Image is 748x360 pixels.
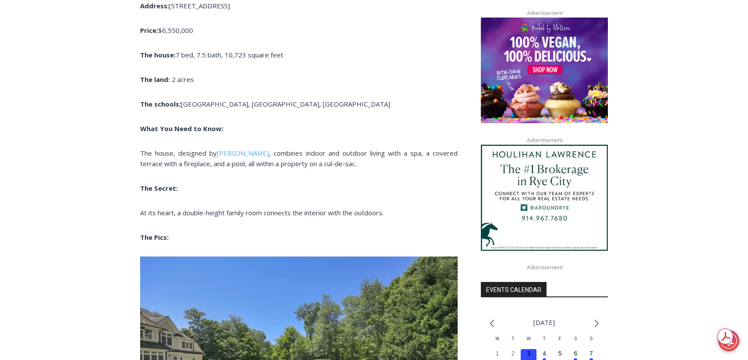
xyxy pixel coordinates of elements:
[140,50,283,59] b: The house:
[521,335,536,349] div: Wednesday
[512,350,515,357] time: 2
[140,75,170,84] b: The land:
[140,100,390,108] b: The schools:
[140,124,223,133] b: What You Need to Know:
[158,26,193,35] span: $6,550,000
[558,350,562,357] time: 5
[543,350,546,357] time: 4
[90,55,124,105] div: "the precise, almost orchestrated movements of cutting and assembling sushi and [PERSON_NAME] mak...
[496,336,499,341] span: M
[590,336,593,341] span: S
[3,90,86,124] span: Open Tues. - Sun. [PHONE_NUMBER]
[559,336,561,341] span: F
[140,149,458,168] span: , combines indoor and outdoor living with a spa, a covered terrace with a fireplace, and a pool, ...
[221,0,414,85] div: "[PERSON_NAME] and I covered the [DATE] Parade, which was a really eye opening experience as I ha...
[217,149,269,157] a: [PERSON_NAME]
[589,350,593,357] time: 7
[211,85,424,109] a: Intern @ [DOMAIN_NAME]
[527,350,530,357] time: 3
[490,335,505,349] div: Monday
[526,336,530,341] span: W
[181,100,390,108] span: [GEOGRAPHIC_DATA], [GEOGRAPHIC_DATA], [GEOGRAPHIC_DATA]
[518,263,571,271] span: Advertisement
[543,336,546,341] span: T
[140,26,193,35] b: Price:
[140,184,178,192] b: The Secret:
[481,18,608,124] img: Baked by Melissa
[583,335,599,349] div: Sunday
[140,149,217,157] span: The house, designed by
[169,1,230,10] span: [STREET_ADDRESS]
[512,336,514,341] span: T
[176,50,283,59] span: 7 bed, 7.5 bath, 10,723 square feet
[229,87,406,107] span: Intern @ [DOMAIN_NAME]
[140,208,384,217] span: At its heart, a double-height family room connects the interior with the outdoors.
[490,319,494,328] a: Previous month
[552,335,568,349] div: Friday
[518,9,571,17] span: Advertisement
[140,1,230,10] b: Address:
[594,319,599,328] a: Next month
[0,88,88,109] a: Open Tues. - Sun. [PHONE_NUMBER]
[568,335,583,349] div: Saturday
[574,336,577,341] span: S
[496,350,499,357] time: 1
[481,282,547,297] h2: Events Calendar
[481,145,608,251] img: Houlihan Lawrence The #1 Brokerage in Rye City
[536,335,552,349] div: Thursday
[533,317,555,328] li: [DATE]
[140,233,169,242] b: The Pics:
[172,75,194,84] span: 2 acres
[505,335,521,349] div: Tuesday
[574,350,577,357] time: 6
[518,136,571,144] span: Advertisement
